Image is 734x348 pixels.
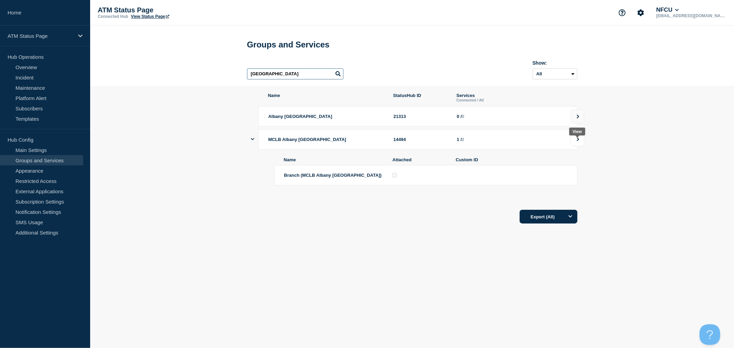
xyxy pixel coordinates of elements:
span: 2 [462,137,464,142]
h1: Groups and Services [247,40,577,50]
p: [EMAIL_ADDRESS][DOMAIN_NAME] [655,13,726,18]
p: Services [457,93,568,98]
button: Options [564,210,577,224]
button: Support [615,6,629,20]
span: MCLB Albany [GEOGRAPHIC_DATA] [268,137,347,142]
p: ATM Status Page [98,6,235,14]
span: Name [268,93,385,102]
button: NFCU [655,7,680,13]
span: 0 / [457,114,462,119]
span: Attached [393,157,448,162]
iframe: Help Scout Beacon - Open [700,324,720,345]
span: Albany [GEOGRAPHIC_DATA] [268,114,332,119]
p: Connected Hub [98,14,128,19]
div: 14494 [394,137,449,142]
span: Name [284,157,384,162]
p: ATM Status Page [8,33,74,39]
span: StatusHub ID [393,93,448,102]
span: Custom ID [456,157,568,162]
input: Search services and groups [247,68,343,79]
div: View [573,129,582,134]
span: 0 [462,114,464,119]
button: Account settings [634,6,648,20]
div: 21313 [394,114,449,119]
span: 1 / [457,137,462,142]
span: Branch (MCLB Albany [GEOGRAPHIC_DATA]) [284,173,382,178]
select: Archived [533,68,577,79]
div: Show: [533,60,577,66]
a: View Status Page [131,14,169,19]
p: Connected / All [457,98,568,102]
button: showServices [251,129,254,150]
button: Export (All) [520,210,577,224]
